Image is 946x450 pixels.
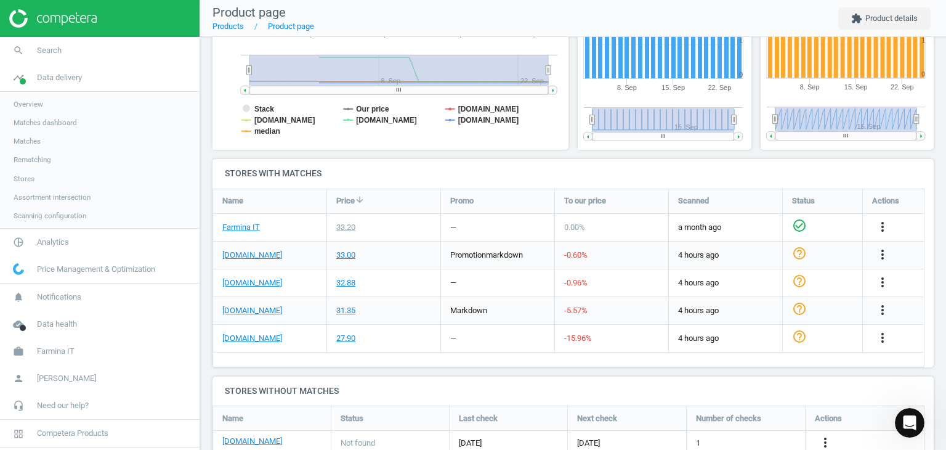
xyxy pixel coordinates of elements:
[678,305,773,316] span: 4 hours ago
[815,413,842,424] span: Actions
[368,30,388,38] tspan: 8. Sep
[336,333,355,344] div: 27.90
[14,180,39,205] img: Profile image for Polina
[696,413,761,424] span: Number of checks
[222,250,282,261] a: [DOMAIN_NAME]
[7,367,30,390] i: person
[222,413,243,424] span: Name
[222,222,260,233] a: Farmina IT
[37,292,81,303] span: Notifications
[336,222,355,233] div: 33.20
[14,43,39,68] img: Profile image for Tetiana
[14,155,51,165] span: Rematching
[14,136,41,146] span: Matches
[14,192,91,202] span: Assortment intersection
[37,346,75,357] span: Farmina IT
[254,116,315,125] tspan: [DOMAIN_NAME]
[875,303,890,317] i: more_vert
[7,285,30,309] i: notifications
[216,5,238,27] div: Close
[222,305,282,316] a: [DOMAIN_NAME]
[564,333,592,343] span: -15.96 %
[14,89,39,113] img: Profile image for Kateryna
[37,400,89,411] span: Need our help?
[222,277,282,288] a: [DOMAIN_NAME]
[14,134,39,159] img: Profile image for Kateryna
[792,218,807,233] i: check_circle_outline
[459,438,558,449] span: [DATE]
[739,71,743,78] text: 0
[341,438,375,449] span: Not found
[37,45,62,56] span: Search
[708,84,731,91] tspan: 22. Sep
[341,413,363,424] span: Status
[212,159,934,188] h4: Stores with matches
[57,277,190,301] button: Send us a message
[678,250,773,261] span: 4 hours ago
[195,367,215,376] span: Help
[336,250,355,261] div: 33.00
[875,219,890,235] button: more_vert
[13,263,24,275] img: wGWNvw8QSZomAAAAABJRU5ErkJggg==
[875,275,890,291] button: more_vert
[37,319,77,330] span: Data health
[336,195,355,207] span: Price
[37,237,69,248] span: Analytics
[696,438,700,449] span: 1
[37,428,108,439] span: Competera Products
[564,250,588,260] span: -0.60 %
[14,211,86,221] span: Scanning configuration
[37,264,155,275] span: Price Management & Optimization
[792,274,807,288] i: help_outline
[450,306,487,315] span: markdown
[28,367,54,376] span: Home
[14,99,43,109] span: Overview
[336,305,355,316] div: 31.35
[678,333,773,344] span: 4 hours ago
[564,278,588,287] span: -0.96 %
[7,231,30,254] i: pie_chart_outlined
[85,147,119,160] div: • [DATE]
[254,105,274,113] tspan: Stack
[678,195,709,207] span: Scanned
[44,101,83,114] div: Kateryna
[91,6,158,27] h1: Messages
[458,105,519,113] tspan: [DOMAIN_NAME]
[678,222,773,233] span: a month ago
[77,55,117,68] div: • 17h ago
[458,116,519,125] tspan: [DOMAIN_NAME]
[356,116,417,125] tspan: [DOMAIN_NAME]
[212,377,934,406] h4: Stores without matches
[254,127,280,136] tspan: median
[459,413,498,424] span: Last check
[875,247,890,262] i: more_vert
[875,303,890,319] button: more_vert
[818,435,833,450] i: more_vert
[564,195,606,207] span: To our price
[82,337,164,386] button: Messages
[875,330,890,346] button: more_vert
[799,84,819,91] tspan: 8. Sep
[222,195,243,207] span: Name
[792,301,807,316] i: help_outline
[440,30,464,38] tspan: 15. Sep
[617,84,637,91] tspan: 8. Sep
[792,329,807,344] i: help_outline
[44,192,115,205] div: [PERSON_NAME]
[661,84,685,91] tspan: 15. Sep
[875,330,890,345] i: more_vert
[14,174,34,184] span: Stores
[891,84,914,91] tspan: 22. Sep
[514,30,538,38] tspan: 22. Sep
[450,195,474,207] span: Promo
[875,219,890,234] i: more_vert
[336,277,355,288] div: 32.88
[7,340,30,363] i: work
[792,195,815,207] span: Status
[875,247,890,263] button: more_vert
[37,373,96,384] span: [PERSON_NAME]
[450,277,456,288] div: —
[212,5,286,20] span: Product page
[222,436,282,447] a: [DOMAIN_NAME]
[355,195,365,205] i: arrow_downward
